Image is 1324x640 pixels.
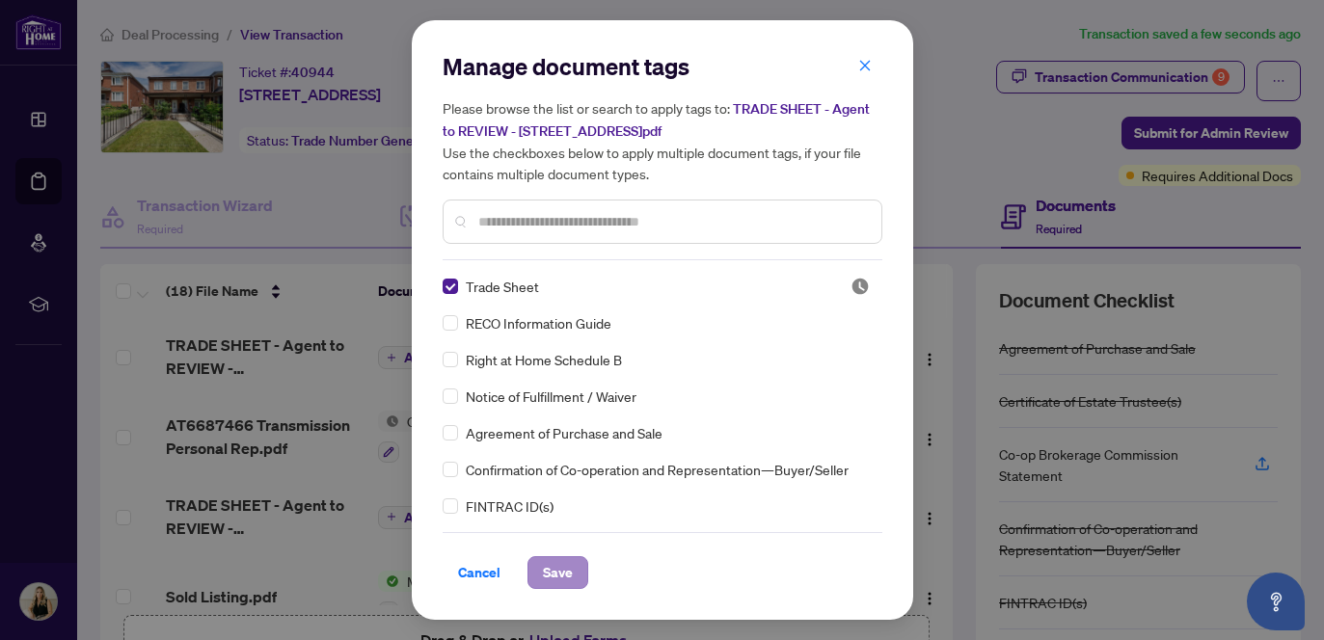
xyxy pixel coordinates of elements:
span: close [858,59,872,72]
span: Notice of Fulfillment / Waiver [466,386,636,407]
span: Right at Home Schedule B [466,349,622,370]
span: Confirmation of Co-operation and Representation—Buyer/Seller [466,459,849,480]
span: Trade Sheet [466,276,539,297]
h2: Manage document tags [443,51,882,82]
span: Pending Review [851,277,870,296]
button: Save [527,556,588,589]
span: RECO Information Guide [466,312,611,333]
span: Agreement of Purchase and Sale [466,422,662,443]
img: status [851,277,870,296]
h5: Please browse the list or search to apply tags to: Use the checkboxes below to apply multiple doc... [443,97,882,184]
button: Cancel [443,556,516,589]
span: Cancel [458,557,500,588]
button: Open asap [1247,573,1305,630]
span: FINTRAC ID(s) [466,495,554,517]
span: Save [543,557,573,588]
